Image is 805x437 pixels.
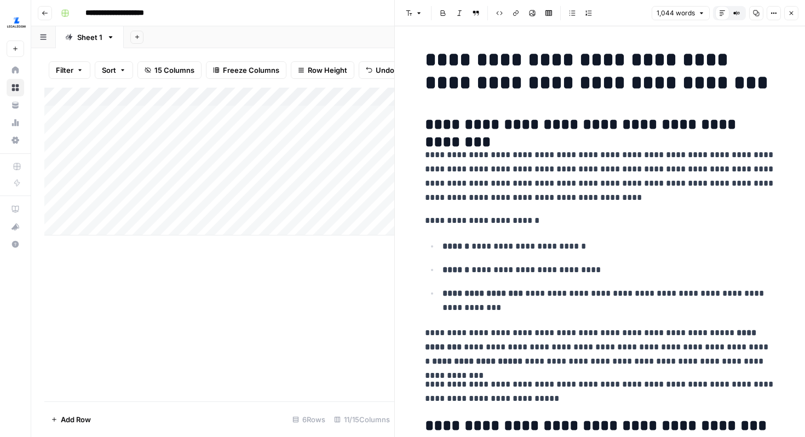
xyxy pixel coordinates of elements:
[7,9,24,36] button: Workspace: LegalZoom
[291,61,354,79] button: Row Height
[77,32,102,43] div: Sheet 1
[137,61,202,79] button: 15 Columns
[206,61,286,79] button: Freeze Columns
[330,411,394,428] div: 11/15 Columns
[102,65,116,76] span: Sort
[308,65,347,76] span: Row Height
[154,65,194,76] span: 15 Columns
[359,61,401,79] button: Undo
[44,411,97,428] button: Add Row
[288,411,330,428] div: 6 Rows
[7,79,24,96] a: Browse
[7,200,24,218] a: AirOps Academy
[7,61,24,79] a: Home
[7,13,26,32] img: LegalZoom Logo
[376,65,394,76] span: Undo
[61,414,91,425] span: Add Row
[7,114,24,131] a: Usage
[7,131,24,149] a: Settings
[56,26,124,48] a: Sheet 1
[7,235,24,253] button: Help + Support
[657,8,695,18] span: 1,044 words
[652,6,710,20] button: 1,044 words
[95,61,133,79] button: Sort
[7,218,24,235] button: What's new?
[56,65,73,76] span: Filter
[49,61,90,79] button: Filter
[7,96,24,114] a: Your Data
[7,219,24,235] div: What's new?
[223,65,279,76] span: Freeze Columns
